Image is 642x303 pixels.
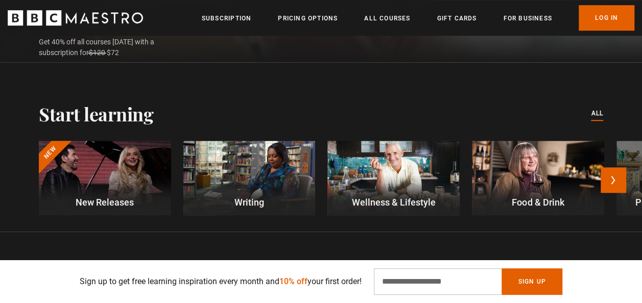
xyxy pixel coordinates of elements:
[202,13,251,23] a: Subscription
[89,48,105,57] span: $120
[591,108,603,119] a: All
[39,37,177,58] span: Get 40% off all courses [DATE] with a subscription for
[202,5,634,31] nav: Primary
[472,141,604,215] a: Food & Drink
[502,268,562,295] button: Sign Up
[503,13,552,23] a: For business
[327,141,460,215] a: Wellness & Lifestyle
[278,13,338,23] a: Pricing Options
[39,195,171,209] p: New Releases
[364,13,410,23] a: All Courses
[39,141,171,215] a: New New Releases
[579,5,634,31] a: Log In
[327,195,460,209] p: Wellness & Lifestyle
[39,103,153,124] h2: Start learning
[80,275,362,288] p: Sign up to get free learning inspiration every month and your first order!
[183,141,316,215] a: Writing
[437,13,477,23] a: Gift Cards
[8,10,143,26] svg: BBC Maestro
[279,276,307,286] span: 10% off
[183,195,316,209] p: Writing
[472,195,604,209] p: Food & Drink
[107,48,119,57] span: $72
